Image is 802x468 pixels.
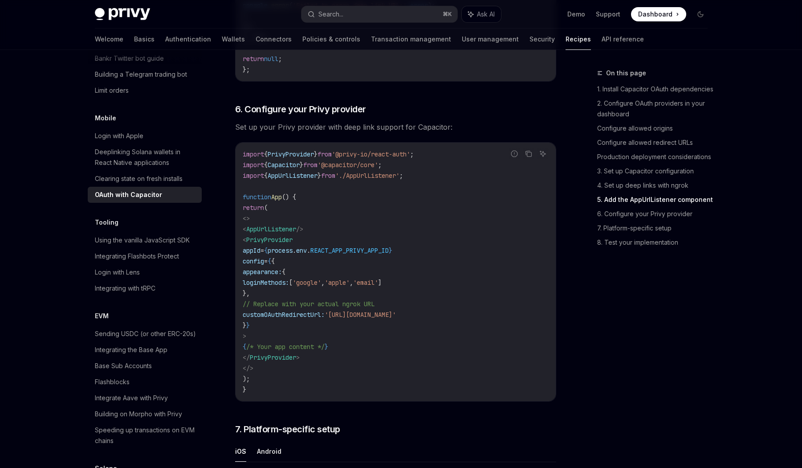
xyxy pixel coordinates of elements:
[256,29,292,50] a: Connectors
[88,187,202,203] a: OAuth with Capacitor
[88,406,202,422] a: Building on Morpho with Privy
[293,279,321,287] span: 'google'
[443,11,452,18] span: ⌘ K
[243,55,264,63] span: return
[597,135,715,150] a: Configure allowed redirect URLs
[567,10,585,19] a: Demo
[95,345,167,355] div: Integrating the Base App
[243,311,325,319] span: customOAuthRedirectUrl:
[95,85,129,96] div: Limit orders
[268,172,318,180] span: AppUrlListener
[95,311,109,321] h5: EVM
[268,246,293,255] span: process
[537,148,549,160] button: Ask AI
[243,161,264,169] span: import
[246,321,250,329] span: }
[300,161,303,169] span: }
[693,7,708,21] button: Toggle dark mode
[523,148,534,160] button: Copy the contents from the code block
[631,7,686,21] a: Dashboard
[371,29,451,50] a: Transaction management
[235,103,366,115] span: 6. Configure your Privy provider
[95,8,150,21] img: dark logo
[88,342,202,358] a: Integrating the Base App
[95,409,182,419] div: Building on Morpho with Privy
[134,29,155,50] a: Basics
[95,147,196,168] div: Deeplinking Solana wallets in React Native applications
[264,246,268,255] span: {
[246,236,293,244] span: PrivyProvider
[88,422,202,449] a: Speeding up transactions on EVM chains
[399,172,403,180] span: ;
[88,326,202,342] a: Sending USDC (or other ERC-20s)
[250,353,296,361] span: PrivyProvider
[597,164,715,178] a: 3. Set up Capacitor configuration
[243,321,246,329] span: }
[243,214,250,222] span: <>
[88,128,202,144] a: Login with Apple
[235,441,246,462] button: iOS
[318,150,332,158] span: from
[222,29,245,50] a: Wallets
[243,193,271,201] span: function
[282,193,296,201] span: () {
[235,423,340,435] span: 7. Platform-specific setup
[88,171,202,187] a: Clearing state on fresh installs
[293,246,296,255] span: .
[353,279,378,287] span: 'email'
[597,221,715,235] a: 7. Platform-specific setup
[243,268,282,276] span: appearance:
[264,172,268,180] span: {
[264,161,268,169] span: {
[243,343,246,351] span: {
[597,235,715,250] a: 8. Test your implementation
[268,257,271,265] span: {
[88,280,202,296] a: Integrating with tRPC
[325,311,396,319] span: '[URL][DOMAIN_NAME]'
[88,358,202,374] a: Base Sub Accounts
[243,257,264,265] span: config
[378,279,382,287] span: ]
[88,264,202,280] a: Login with Lens
[95,69,187,80] div: Building a Telegram trading bot
[268,150,314,158] span: PrivyProvider
[165,29,211,50] a: Authentication
[243,66,250,74] span: };
[597,96,715,121] a: 2. Configure OAuth providers in your dashboard
[318,161,378,169] span: '@capacitor/core'
[88,374,202,390] a: Flashblocks
[88,82,202,99] a: Limit orders
[597,193,715,207] a: 5. Add the AppUrlListener component
[378,161,382,169] span: ;
[95,173,183,184] div: Clearing state on fresh installs
[95,131,143,141] div: Login with Apple
[278,55,282,63] span: ;
[318,172,321,180] span: }
[307,246,310,255] span: .
[335,172,399,180] span: './AppUrlListener'
[95,189,162,200] div: OAuth with Capacitor
[264,55,278,63] span: null
[243,172,264,180] span: import
[264,204,268,212] span: (
[243,246,261,255] span: appId
[243,225,246,233] span: <
[246,343,325,351] span: /* Your app content */
[606,68,646,78] span: On this page
[596,10,620,19] a: Support
[246,225,296,233] span: AppUrlListener
[301,6,457,22] button: Search...⌘K
[529,29,555,50] a: Security
[321,172,335,180] span: from
[95,283,155,294] div: Integrating with tRPC
[95,393,168,403] div: Integrate Aave with Privy
[243,300,375,308] span: // Replace with your actual ngrok URL
[597,178,715,193] a: 4. Set up deep links with ngrok
[95,29,123,50] a: Welcome
[261,246,264,255] span: =
[243,332,246,340] span: >
[95,113,116,123] h5: Mobile
[243,150,264,158] span: import
[597,82,715,96] a: 1. Install Capacitor OAuth dependencies
[243,386,246,394] span: }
